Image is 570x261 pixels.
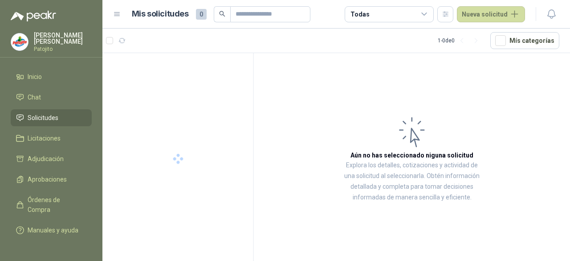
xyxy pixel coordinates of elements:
[34,32,92,45] p: [PERSON_NAME] [PERSON_NAME]
[28,92,41,102] span: Chat
[11,68,92,85] a: Inicio
[11,171,92,188] a: Aprobaciones
[11,109,92,126] a: Solicitudes
[28,113,58,123] span: Solicitudes
[28,174,67,184] span: Aprobaciones
[457,6,525,22] button: Nueva solicitud
[343,160,481,203] p: Explora los detalles, cotizaciones y actividad de una solicitud al seleccionarla. Obtén informaci...
[28,225,78,235] span: Manuales y ayuda
[196,9,207,20] span: 0
[34,46,92,52] p: Patojito
[11,33,28,50] img: Company Logo
[11,150,92,167] a: Adjudicación
[11,11,56,21] img: Logo peakr
[28,72,42,82] span: Inicio
[11,222,92,239] a: Manuales y ayuda
[132,8,189,21] h1: Mis solicitudes
[350,150,473,160] h3: Aún no has seleccionado niguna solicitud
[11,130,92,147] a: Licitaciones
[438,33,483,48] div: 1 - 0 de 0
[11,191,92,218] a: Órdenes de Compra
[11,89,92,106] a: Chat
[28,195,83,215] span: Órdenes de Compra
[28,133,61,143] span: Licitaciones
[350,9,369,19] div: Todas
[490,32,559,49] button: Mís categorías
[219,11,225,17] span: search
[28,154,64,164] span: Adjudicación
